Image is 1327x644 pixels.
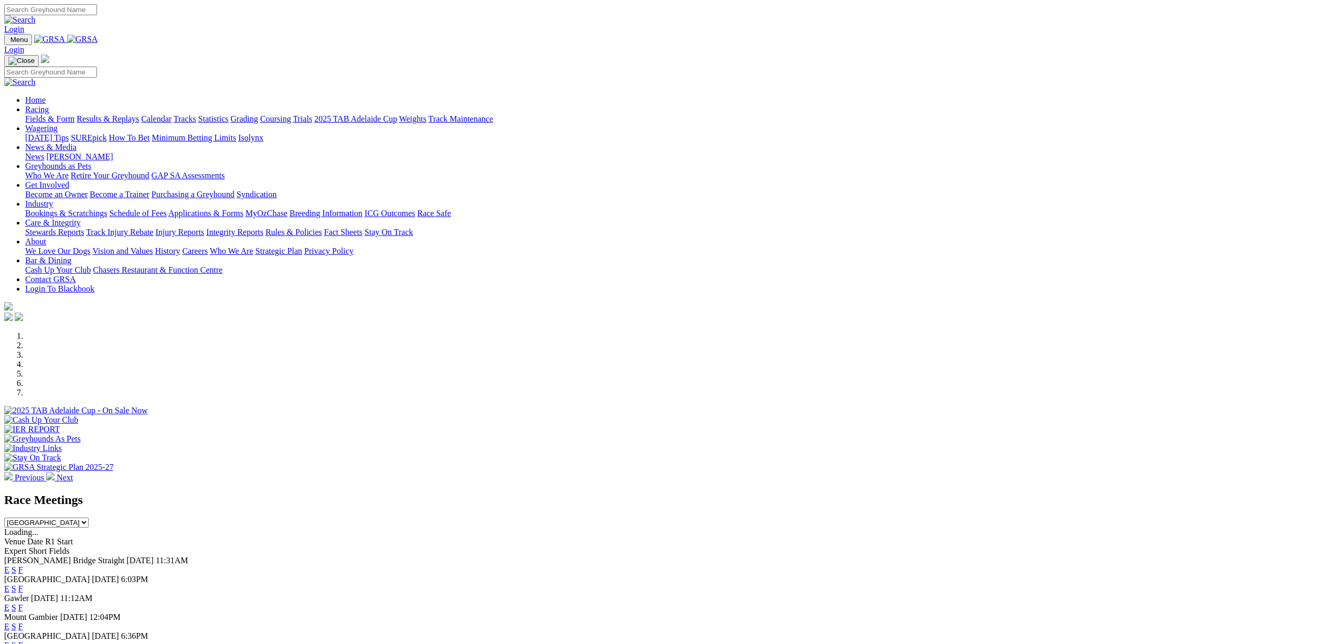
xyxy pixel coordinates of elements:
a: S [12,603,16,612]
a: Who We Are [210,246,253,255]
img: Search [4,15,36,25]
span: [DATE] [31,594,58,603]
a: ICG Outcomes [365,209,415,218]
a: Schedule of Fees [109,209,166,218]
button: Toggle navigation [4,34,32,45]
span: Previous [15,473,44,482]
span: [DATE] [60,613,88,621]
span: Expert [4,546,27,555]
a: [DATE] Tips [25,133,69,142]
a: Vision and Values [92,246,153,255]
a: Track Maintenance [429,114,493,123]
a: GAP SA Assessments [152,171,225,180]
a: Weights [399,114,426,123]
a: Chasers Restaurant & Function Centre [93,265,222,274]
div: Greyhounds as Pets [25,171,1323,180]
a: F [18,565,23,574]
span: Venue [4,537,25,546]
a: Contact GRSA [25,275,76,284]
a: S [12,565,16,574]
a: Coursing [260,114,291,123]
img: logo-grsa-white.png [41,55,49,63]
a: Fields & Form [25,114,74,123]
span: Short [29,546,47,555]
img: GRSA Strategic Plan 2025-27 [4,463,113,472]
a: Trials [293,114,312,123]
div: Racing [25,114,1323,124]
a: Fact Sheets [324,228,362,237]
a: Industry [25,199,53,208]
a: Get Involved [25,180,69,189]
a: S [12,584,16,593]
a: SUREpick [71,133,106,142]
span: [DATE] [92,575,119,584]
span: Next [57,473,73,482]
a: S [12,622,16,631]
a: Login To Blackbook [25,284,94,293]
a: Statistics [198,114,229,123]
a: E [4,603,9,612]
a: Stewards Reports [25,228,84,237]
a: F [18,584,23,593]
div: Care & Integrity [25,228,1323,237]
a: Racing [25,105,49,114]
a: Bookings & Scratchings [25,209,107,218]
a: Care & Integrity [25,218,81,227]
a: Race Safe [417,209,451,218]
a: About [25,237,46,246]
a: E [4,622,9,631]
a: Stay On Track [365,228,413,237]
a: Minimum Betting Limits [152,133,236,142]
input: Search [4,4,97,15]
a: Cash Up Your Club [25,265,91,274]
span: Date [27,537,43,546]
div: Wagering [25,133,1323,143]
span: 6:03PM [121,575,148,584]
a: Who We Are [25,171,69,180]
img: Search [4,78,36,87]
a: Bar & Dining [25,256,71,265]
span: Mount Gambier [4,613,58,621]
a: Rules & Policies [265,228,322,237]
a: F [18,622,23,631]
img: Industry Links [4,444,62,453]
div: Bar & Dining [25,265,1323,275]
span: [GEOGRAPHIC_DATA] [4,631,90,640]
a: Breeding Information [290,209,362,218]
a: Wagering [25,124,58,133]
a: Login [4,45,24,54]
a: Previous [4,473,46,482]
a: E [4,584,9,593]
img: IER REPORT [4,425,60,434]
div: Industry [25,209,1323,218]
a: Injury Reports [155,228,204,237]
button: Toggle navigation [4,55,39,67]
a: We Love Our Dogs [25,246,90,255]
a: Greyhounds as Pets [25,162,91,170]
a: Careers [182,246,208,255]
div: News & Media [25,152,1323,162]
a: Isolynx [238,133,263,142]
span: Gawler [4,594,29,603]
a: Results & Replays [77,114,139,123]
span: [DATE] [126,556,154,565]
a: Syndication [237,190,276,199]
span: 6:36PM [121,631,148,640]
img: Greyhounds As Pets [4,434,81,444]
a: News [25,152,44,161]
span: R1 Start [45,537,73,546]
a: Tracks [174,114,196,123]
img: Stay On Track [4,453,61,463]
img: logo-grsa-white.png [4,302,13,310]
span: 12:04PM [89,613,121,621]
span: [PERSON_NAME] Bridge Straight [4,556,124,565]
a: Integrity Reports [206,228,263,237]
a: Become a Trainer [90,190,149,199]
span: [DATE] [92,631,119,640]
a: History [155,246,180,255]
a: Grading [231,114,258,123]
span: 11:12AM [60,594,93,603]
span: Fields [49,546,69,555]
a: Strategic Plan [255,246,302,255]
span: Menu [10,36,28,44]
